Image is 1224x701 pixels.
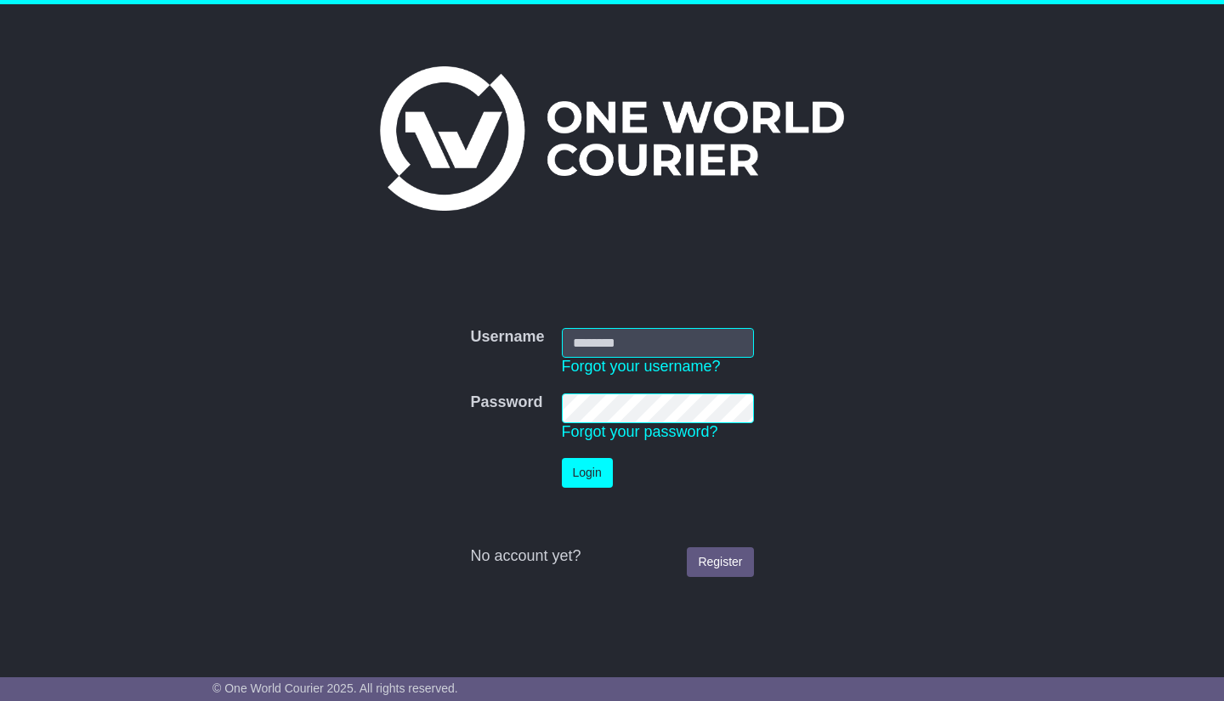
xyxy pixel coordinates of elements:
img: One World [380,66,844,211]
label: Username [470,328,544,347]
a: Forgot your password? [562,423,718,440]
label: Password [470,393,542,412]
div: No account yet? [470,547,753,566]
a: Forgot your username? [562,358,721,375]
span: © One World Courier 2025. All rights reserved. [212,681,458,695]
a: Register [687,547,753,577]
button: Login [562,458,613,488]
